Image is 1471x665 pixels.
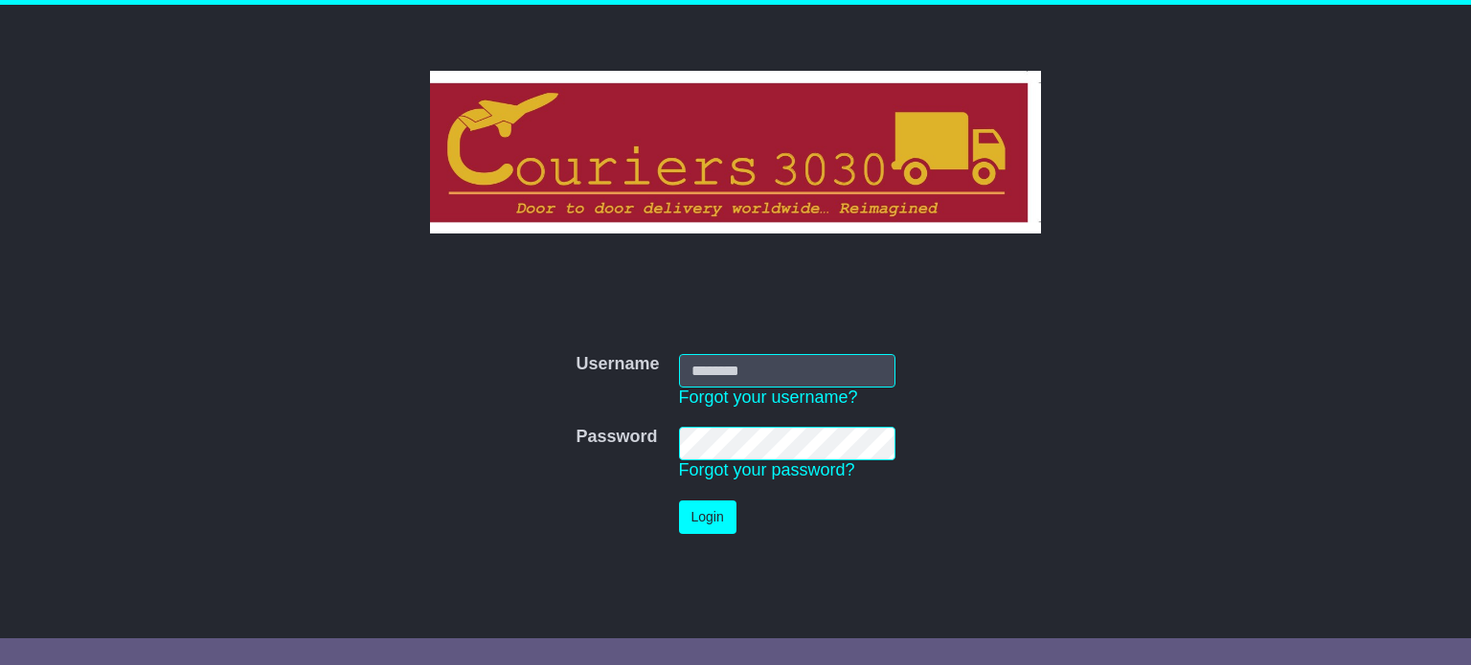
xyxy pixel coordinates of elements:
[679,500,736,534] button: Login
[576,354,659,375] label: Username
[430,71,1042,233] img: Couriers 3030
[679,460,855,479] a: Forgot your password?
[576,427,657,448] label: Password
[679,388,858,407] a: Forgot your username?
